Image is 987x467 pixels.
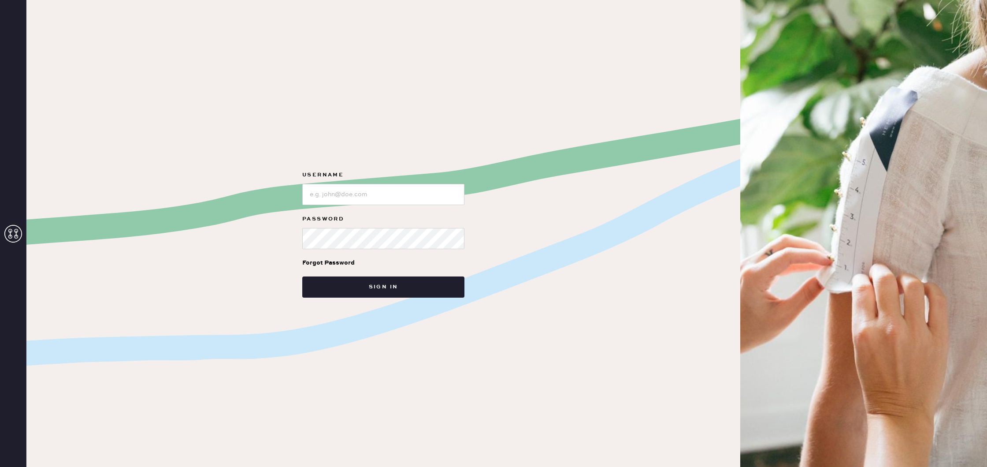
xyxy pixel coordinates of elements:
[302,184,464,205] input: e.g. john@doe.com
[302,249,355,276] a: Forgot Password
[302,170,464,180] label: Username
[302,276,464,298] button: Sign in
[302,258,355,268] div: Forgot Password
[302,214,464,224] label: Password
